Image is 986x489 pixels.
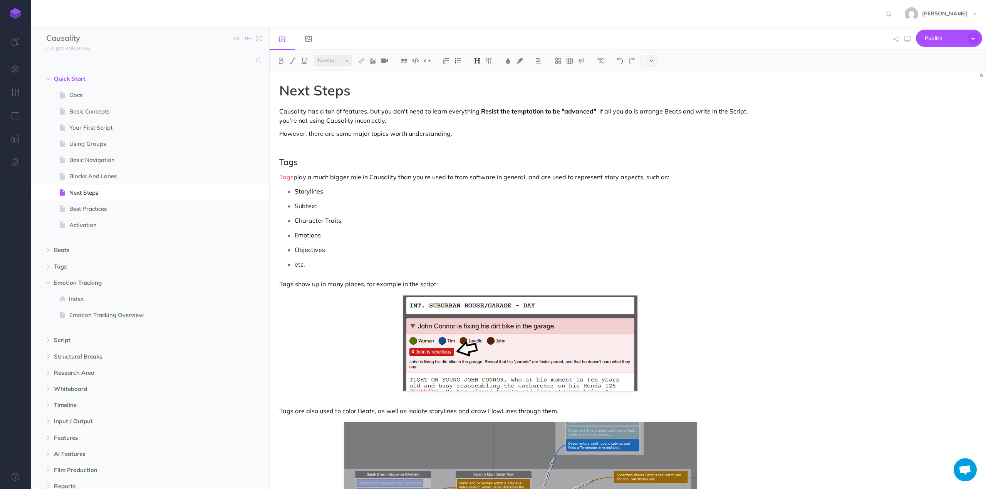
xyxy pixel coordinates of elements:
img: Undo [617,58,624,64]
img: Link button [358,58,365,64]
p: Tags are also used to color Beats, as well as isolate storylines and draw FlowLines through them. [279,406,761,416]
span: Index [69,294,223,304]
img: Inline code button [424,58,431,63]
span: Using Groups [69,139,223,149]
span: Activation [69,220,223,230]
span: Emotion Tracking [54,278,213,287]
p: Subtext [295,200,761,212]
img: Create table button [566,58,573,64]
span: Features [54,433,213,442]
p: Tags show up in many places, for example in the script: [279,279,761,289]
img: Paragraph button [485,58,492,64]
img: Unordered list button [454,58,461,64]
span: Beats [54,245,213,255]
span: Blocks And Lanes [69,172,223,181]
img: Blockquote button [401,58,407,64]
h1: Next Steps [279,83,761,98]
p: Objectives [295,244,761,255]
input: Search [46,54,252,68]
p: play a much bigger role in Causality than you're used to from software in general, and are used t... [279,172,761,182]
img: Redo [628,58,635,64]
small: [URL][DOMAIN_NAME] [46,46,90,51]
img: Italic button [289,58,296,64]
span: [PERSON_NAME] [918,10,971,17]
img: Text color button [505,58,511,64]
span: Structural Breaks [54,352,213,361]
img: Ordered list button [443,58,450,64]
span: Your First Script [69,123,223,132]
span: Docs [69,90,223,100]
img: 5e65f80bd5f055f0ce8376a852e1104c.jpg [905,7,918,21]
span: Script [54,335,213,345]
img: Callout dropdown menu button [578,58,585,64]
span: Research Area [54,368,213,377]
span: Timeline [54,401,213,410]
input: Documentation Name [46,33,137,44]
p: Character Traits [295,215,761,226]
button: Publish [916,30,982,47]
span: Basic Concepts [69,107,223,116]
span: Quick Start [54,74,213,83]
span: Whiteboard [54,384,213,394]
img: Underline button [301,58,308,64]
p: However, there are some major topics worth understanding. [279,129,761,138]
p: etc. [295,259,761,270]
span: Film Production [54,466,213,475]
img: Clear styles button [597,58,604,64]
img: logo-mark.svg [10,8,21,19]
strong: Resist the temptation to be "advanced" [481,107,596,115]
img: Bold button [278,58,285,64]
p: Causality has a ton of features, but you don't need to learn everything. . If all you do is arran... [279,107,761,125]
span: Basic Navigation [69,155,223,165]
div: Open chat [954,458,977,481]
p: Storylines [295,185,761,197]
a: [URL][DOMAIN_NAME] [31,44,98,52]
img: Text background color button [516,58,523,64]
p: Emotions [295,229,761,241]
img: gpJjvOcPN3wsFH2HTAar.png [403,295,637,391]
a: Tags [279,173,293,181]
img: Add video button [381,58,388,64]
img: Add image button [370,58,377,64]
img: Code block button [412,58,419,63]
span: Tags [54,262,213,271]
span: Best Practices [69,204,223,214]
img: Headings dropdown button [474,58,481,64]
img: Alignment dropdown menu button [535,58,542,64]
span: Emotion Tracking Overview [69,310,223,320]
span: AI Features [54,449,213,459]
span: Input / Output [54,417,213,426]
h2: Tags [279,157,761,167]
span: Publish [925,32,963,44]
span: Next Steps [69,188,223,197]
